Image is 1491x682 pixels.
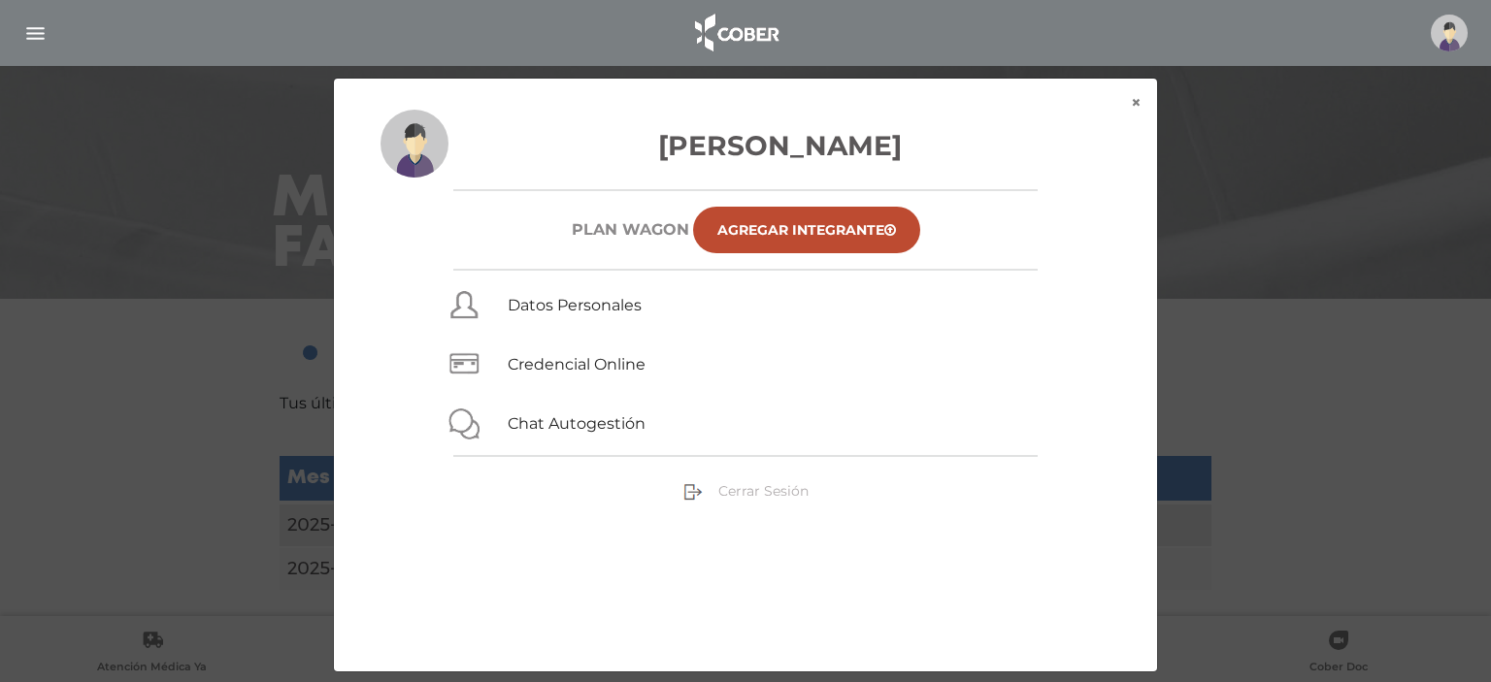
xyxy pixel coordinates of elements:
a: Chat Autogestión [508,414,646,433]
a: Datos Personales [508,296,642,314]
button: × [1115,79,1157,127]
img: sign-out.png [683,482,703,502]
a: Agregar Integrante [693,207,920,253]
h6: Plan WAGON [572,220,689,239]
a: Credencial Online [508,355,646,373]
span: Cerrar Sesión [718,482,809,500]
img: profile-placeholder.svg [1431,15,1468,51]
a: Cerrar Sesión [683,481,809,499]
h3: [PERSON_NAME] [381,125,1110,166]
img: Cober_menu-lines-white.svg [23,21,48,46]
img: profile-placeholder.svg [381,110,448,178]
img: logo_cober_home-white.png [684,10,786,56]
